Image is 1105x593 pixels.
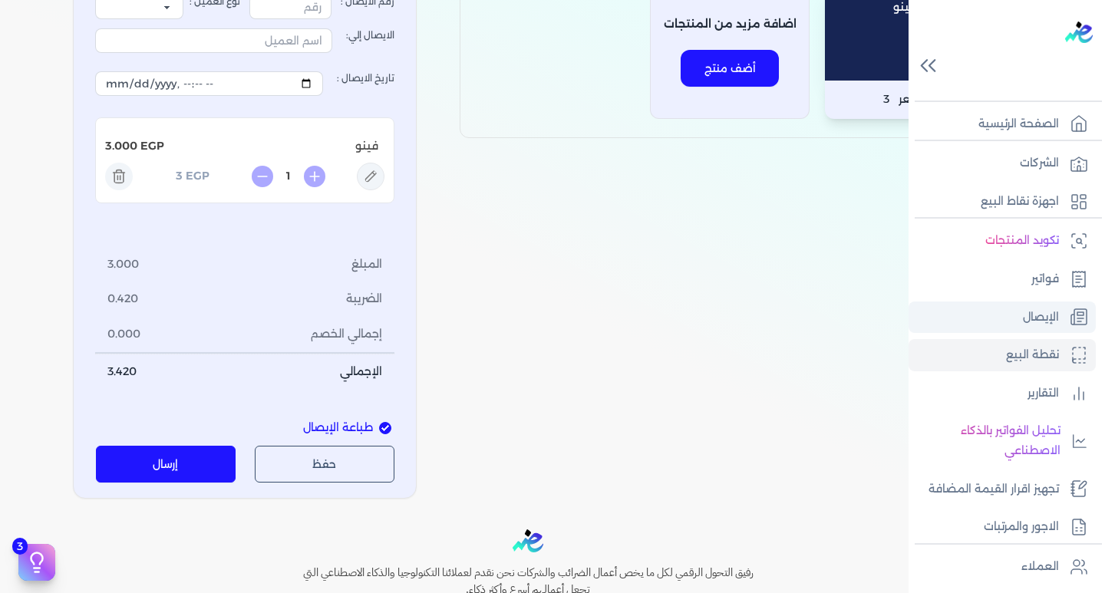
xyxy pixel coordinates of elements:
a: العملاء [909,551,1096,583]
p: تكويد المنتجات [985,231,1059,251]
p: الصفحة الرئيسية [978,114,1059,134]
a: الإيصال [909,301,1096,334]
a: الاجور والمرتبات [909,511,1096,543]
a: فواتير [909,263,1096,295]
a: تحليل الفواتير بالذكاء الاصطناعي [909,415,1096,466]
span: 3.420 [107,364,137,381]
label: الايصال إلي: [95,19,394,62]
span: الضريبة [346,291,382,308]
span: 3 [12,538,28,555]
input: طباعة الإيصال [379,422,391,434]
p: 3.000 [105,137,137,156]
p: التقارير [1027,384,1059,404]
span: المبلغ [351,256,382,273]
a: تجهيز اقرار القيمة المضافة [909,473,1096,506]
a: التقارير [909,377,1096,410]
a: اجهزة نقاط البيع [909,186,1096,218]
span: إجمالي الخصم [311,326,382,343]
a: نقطة البيع [909,339,1096,371]
input: تاريخ الايصال : [95,71,323,96]
button: إرسال [96,446,236,483]
p: اضافة مزيد من المنتجات [664,15,797,35]
img: logo [513,529,543,553]
span: EGP [140,138,164,155]
img: logo [1065,21,1093,43]
button: أضف منتج [681,50,779,87]
p: تجهيز اقرار القيمة المضافة [929,479,1059,499]
p: فواتير [1031,269,1059,289]
span: EGP [186,168,209,185]
p: الإيصال [1023,308,1059,328]
p: 3 [176,166,183,186]
span: الإجمالي [340,364,382,381]
span: 0.000 [107,326,140,343]
p: السعر [825,81,985,119]
a: تكويد المنتجات [909,225,1096,257]
button: حفظ [255,446,395,483]
span: طباعة الإيصال [303,420,373,437]
span: 0.420 [107,291,138,308]
input: الايصال إلي: [95,28,332,53]
p: العملاء [1021,557,1059,577]
a: الصفحة الرئيسية [909,108,1096,140]
button: 3 [18,544,55,581]
p: الشركات [1020,153,1059,173]
p: فينو [164,130,384,163]
p: الاجور والمرتبات [984,517,1059,537]
label: تاريخ الايصال : [95,62,394,105]
p: نقطة البيع [1006,345,1059,365]
p: اجهزة نقاط البيع [981,192,1059,212]
span: 3.000 [107,256,139,273]
p: تحليل الفواتير بالذكاء الاصطناعي [916,421,1060,460]
a: الشركات [909,147,1096,180]
span: 3 [883,90,889,110]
